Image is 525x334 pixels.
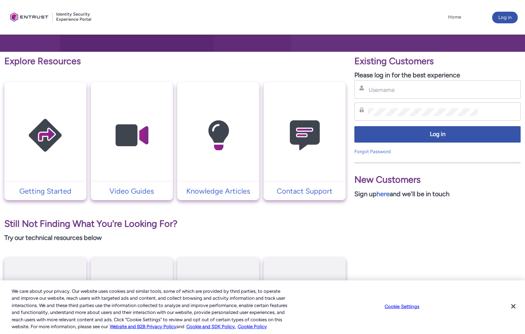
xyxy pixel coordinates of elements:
img: Knowledge Articles [184,96,253,175]
p: Explore Resources [4,54,346,68]
p: Getting Started [8,186,83,197]
button: Close [505,298,521,314]
a: Cookie Policy [238,324,267,329]
a: Forgot Password [354,149,391,154]
a: Contact Support [264,186,346,197]
p: Video Guides [94,186,169,197]
span: Log in [359,130,516,139]
a: here [377,190,390,198]
div: We care about your privacy. Our website uses cookies and similar tools, some of which are provide... [12,288,289,330]
a: Cookie and SDK Policy. [186,324,236,329]
button: Cookie Settings [379,299,425,314]
input: Username [368,86,478,94]
p: Still Not Finding What You're Looking For? [4,217,346,231]
img: Contact Support [270,96,339,175]
img: Getting Started [11,96,80,175]
button: Log in [354,126,521,143]
a: Getting Started [4,186,86,197]
p: Contact Support [267,186,342,197]
p: New Customers [354,173,521,187]
a: Home [446,12,463,23]
a: Knowledge Articles [177,186,259,197]
button: Log in [492,12,518,23]
img: Video Guides [97,96,166,175]
p: Please log in for the best experience [354,70,521,80]
a: More information about our cookie policy., opens in a new tab [110,324,176,329]
p: Existing Customers [354,54,521,68]
p: Knowledge Articles [181,186,256,197]
a: Video Guides [91,186,173,197]
p: Try our technical resources below [4,233,346,243]
p: Sign up and we'll be in touch [354,189,521,199]
iframe: Qualified Messenger [395,165,525,334]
